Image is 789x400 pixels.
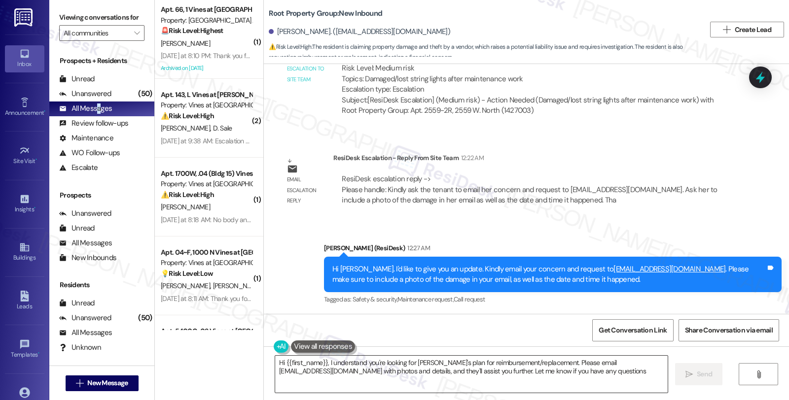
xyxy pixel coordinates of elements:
div: ResiDesk escalation reply -> Please handle: Kindly ask the tenant to email her concern and reques... [342,174,717,205]
div: Email escalation to site team [287,53,325,85]
a: [EMAIL_ADDRESS][DOMAIN_NAME] [613,264,725,274]
div: Hi [PERSON_NAME]. I'd like to give you an update. Kindly email your concern and request to . Plea... [332,264,766,285]
button: Send [675,363,723,385]
strong: ⚠️ Risk Level: High [269,43,311,51]
span: Call request [454,295,485,303]
div: [PERSON_NAME]. ([EMAIL_ADDRESS][DOMAIN_NAME]) [269,27,450,37]
div: Review follow-ups [59,118,128,129]
div: Unanswered [59,208,111,219]
span: • [36,156,37,163]
a: Buildings [5,239,44,266]
a: Insights • [5,191,44,217]
textarea: Hi {{first_name}}, I understand you're looking for [PERSON_NAME]'s plan for reimbursement/replace... [275,356,668,393]
div: Subject: [ResiDesk Escalation] (Medium risk) - Action Needed (Damaged/lost string lights after ma... [342,95,728,116]
div: Unread [59,298,95,308]
span: : The resident is claiming property damage and theft by a vendor, which raises a potential liabil... [269,42,705,63]
span: D. Sale [213,124,232,133]
div: [DATE] at 8:11 AM: Thank you for your message. Our offices are currently closed, but we will cont... [161,294,762,303]
strong: ⚠️ Risk Level: High [161,190,214,199]
div: Apt. 66, 1 Vines at [GEOGRAPHIC_DATA] [161,4,252,15]
div: ResiDesk escalation to site team -> Risk Level: Medium risk Topics: Damaged/lost string lights af... [342,53,728,95]
div: WO Follow-ups [59,148,120,158]
img: ResiDesk Logo [14,8,35,27]
span: Send [697,369,712,379]
div: Prospects + Residents [49,56,154,66]
div: All Messages [59,238,112,248]
span: Create Lead [735,25,771,35]
div: [DATE] at 9:38 AM: Escalation acknowledged. [161,136,289,145]
i:  [685,370,693,378]
div: Tagged as: [324,292,782,306]
button: New Message [66,375,139,391]
div: ResiDesk Escalation - Reply From Site Team [333,153,736,167]
span: • [44,108,45,115]
i:  [134,29,140,37]
div: Apt. 04~F, 1000 N Vines at [GEOGRAPHIC_DATA] [161,247,252,258]
div: Unanswered [59,89,111,99]
span: [PERSON_NAME] [161,124,213,133]
span: Maintenance request , [397,295,454,303]
label: Viewing conversations for [59,10,144,25]
strong: 💡 Risk Level: Low [161,269,213,278]
span: [PERSON_NAME] [213,281,262,290]
span: • [38,350,39,357]
div: Apt. 5400C, .02 Vines at [GEOGRAPHIC_DATA] [161,326,252,336]
span: • [34,204,36,211]
div: Property: Vines at [GEOGRAPHIC_DATA] [161,100,252,110]
div: Prospects [49,190,154,200]
i:  [755,370,762,378]
a: Site Visit • [5,142,44,169]
div: Archived on [DATE] [160,62,253,74]
div: All Messages [59,328,112,338]
div: Maintenance [59,133,113,143]
a: Inbox [5,45,44,72]
span: Safety & security , [353,295,397,303]
div: Residents [49,280,154,290]
div: Property: [GEOGRAPHIC_DATA] Apts [161,15,252,26]
i:  [723,26,730,33]
a: Templates • [5,336,44,363]
div: Property: Vines at [GEOGRAPHIC_DATA] [161,179,252,189]
span: [PERSON_NAME] [161,39,210,48]
strong: ⚠️ Risk Level: High [161,111,214,120]
div: Unread [59,223,95,233]
div: Apt. 1700W, .04 (Bldg 15) Vines at [GEOGRAPHIC_DATA] [161,168,252,179]
span: [PERSON_NAME] [161,202,210,211]
span: Get Conversation Link [599,325,667,335]
div: Property: Vines at [GEOGRAPHIC_DATA] [161,258,252,268]
div: 12:27 AM [405,243,430,253]
div: [DATE] at 8:18 AM: No body answer [161,215,261,224]
div: [PERSON_NAME] (ResiDesk) [324,243,782,257]
div: (50) [136,86,154,101]
div: Apt. 143, L Vines at [PERSON_NAME] [161,90,252,100]
div: Escalate [59,163,98,173]
span: Share Conversation via email [685,325,773,335]
div: (50) [136,310,154,326]
div: All Messages [59,103,112,114]
button: Create Lead [710,22,784,37]
div: New Inbounds [59,253,116,263]
div: Unanswered [59,313,111,323]
span: New Message [87,378,128,388]
span: [PERSON_NAME] [161,281,213,290]
div: Email escalation reply [287,174,325,206]
input: All communities [64,25,129,41]
div: Unread [59,74,95,84]
a: Leads [5,288,44,314]
div: 12:22 AM [459,153,484,163]
div: Unknown [59,342,101,353]
strong: 🚨 Risk Level: Highest [161,26,223,35]
b: Root Property Group: New Inbound [269,8,382,19]
i:  [76,379,83,387]
button: Share Conversation via email [679,319,779,341]
button: Get Conversation Link [592,319,673,341]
